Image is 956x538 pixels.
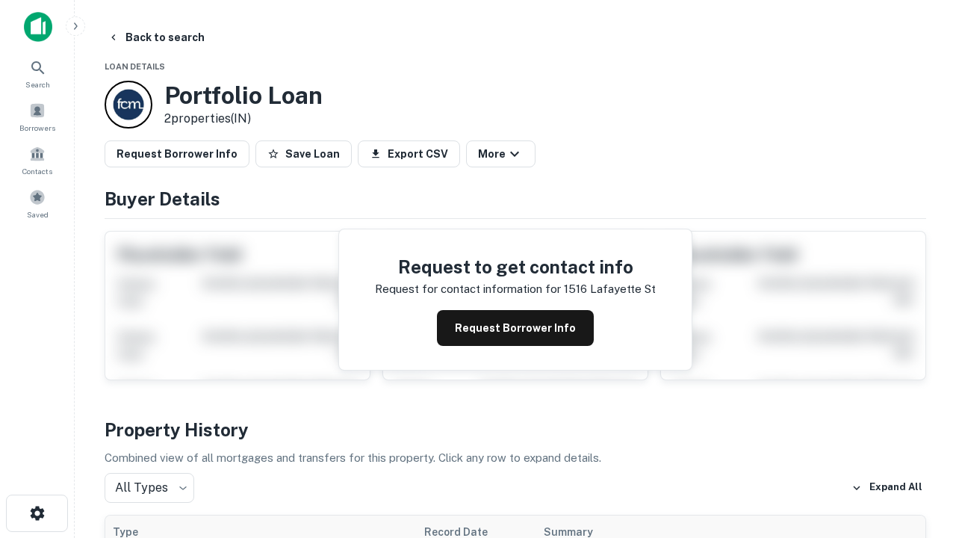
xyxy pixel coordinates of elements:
button: More [466,140,536,167]
button: Expand All [848,477,926,499]
p: Request for contact information for [375,280,561,298]
iframe: Chat Widget [881,418,956,490]
span: Borrowers [19,122,55,134]
span: Contacts [22,165,52,177]
p: Combined view of all mortgages and transfers for this property. Click any row to expand details. [105,449,926,467]
img: capitalize-icon.png [24,12,52,42]
span: Saved [27,208,49,220]
span: Loan Details [105,62,165,71]
button: Export CSV [358,140,460,167]
div: All Types [105,473,194,503]
a: Borrowers [4,96,70,137]
button: Back to search [102,24,211,51]
a: Contacts [4,140,70,180]
a: Saved [4,183,70,223]
button: Request Borrower Info [437,310,594,346]
button: Request Borrower Info [105,140,249,167]
span: Search [25,78,50,90]
p: 2 properties (IN) [164,110,323,128]
h4: Buyer Details [105,185,926,212]
button: Save Loan [255,140,352,167]
p: 1516 lafayette st [564,280,656,298]
a: Search [4,53,70,93]
h4: Request to get contact info [375,253,656,280]
h3: Portfolio Loan [164,81,323,110]
h4: Property History [105,416,926,443]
